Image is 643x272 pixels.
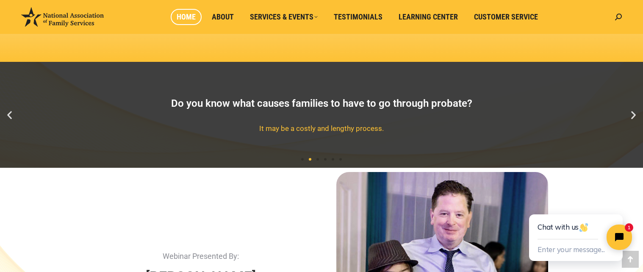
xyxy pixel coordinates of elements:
[316,158,319,161] span: Go to slide 3
[399,12,458,22] span: Learning Center
[334,12,382,22] span: Testimonials
[324,158,327,161] span: Go to slide 4
[309,158,311,161] span: Go to slide 2
[474,12,538,22] span: Customer Service
[339,158,342,161] span: Go to slide 6
[177,12,196,22] span: Home
[206,9,240,25] a: About
[21,7,104,27] img: National Association of Family Services
[250,12,318,22] span: Services & Events
[171,9,202,25] a: Home
[328,9,388,25] a: Testimonials
[332,158,334,161] span: Go to slide 5
[301,158,304,161] span: Go to slide 1
[628,110,639,120] div: Next slide
[212,12,234,22] span: About
[393,9,464,25] a: Learning Center
[171,96,472,111] div: Do you know what causes families to have to go through probate?
[468,9,544,25] a: Customer Service
[171,124,472,134] div: It may be a costly and lengthy process.
[4,110,15,120] div: Previous slide
[510,187,643,272] iframe: Tidio Chat
[84,249,317,264] p: Webinar Presented By:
